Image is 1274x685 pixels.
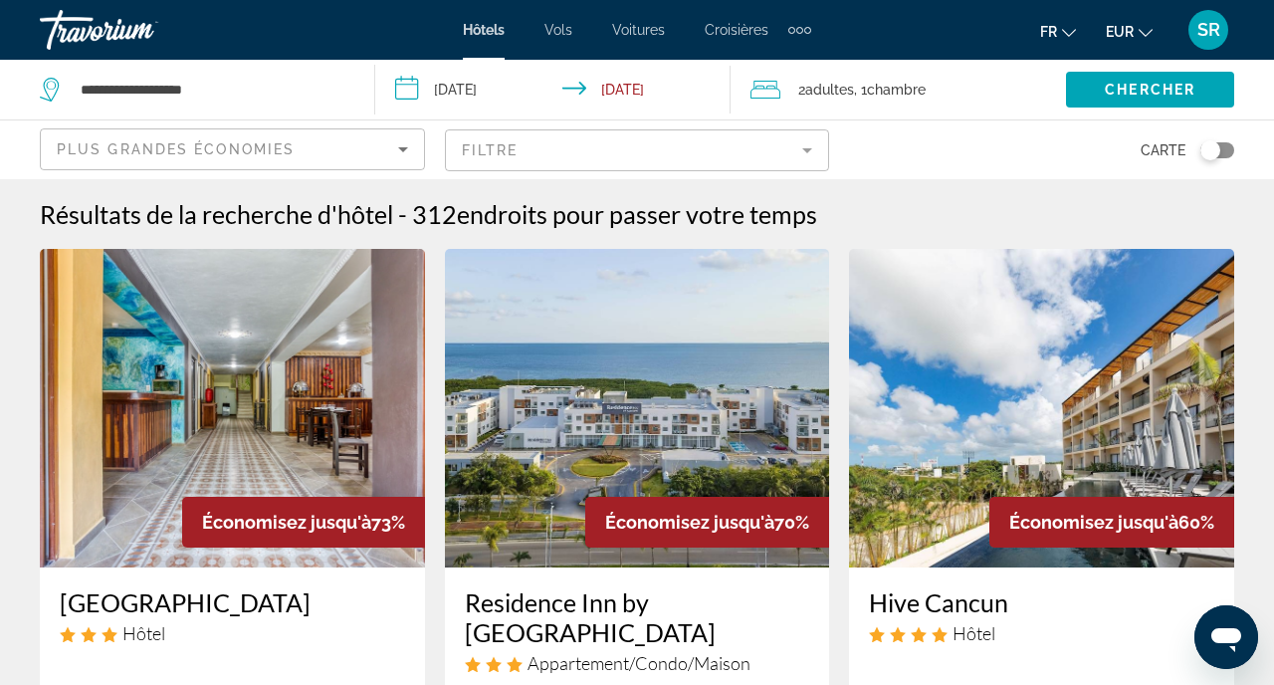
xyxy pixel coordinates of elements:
span: Adultes [805,82,854,98]
div: 60% [989,497,1234,548]
button: Chercher [1066,72,1234,108]
div: 3 star Apartment [465,652,810,674]
img: Hotel image [849,249,1234,568]
a: Hive Cancun [869,587,1214,617]
button: Travelers: 2 adults, 0 children [731,60,1066,119]
span: Économisez jusqu'à [1009,512,1178,533]
button: Extra navigation items [788,14,811,46]
span: SR [1197,20,1220,40]
a: Travorium [40,4,239,56]
div: 4 star Hotel [869,622,1214,644]
span: Hôtel [953,622,995,644]
h1: Résultats de la recherche d'hôtel [40,199,393,229]
div: 3 star Hotel [60,622,405,644]
a: Residence Inn by [GEOGRAPHIC_DATA] [465,587,810,647]
h2: 312 [412,199,817,229]
span: , 1 [854,76,926,104]
a: [GEOGRAPHIC_DATA] [60,587,405,617]
mat-select: Sort by [57,137,408,161]
span: EUR [1106,24,1134,40]
iframe: Bouton de lancement de la fenêtre de messagerie [1194,605,1258,669]
span: Hôtel [122,622,165,644]
button: Check-in date: Dec 24, 2025 Check-out date: Jan 3, 2026 [375,60,731,119]
span: Carte [1141,136,1185,164]
span: Appartement/Condo/Maison [528,652,750,674]
a: Croisières [705,22,768,38]
div: 73% [182,497,425,548]
span: Chambre [867,82,926,98]
span: Économisez jusqu'à [202,512,371,533]
button: Change language [1040,17,1076,46]
button: User Menu [1182,9,1234,51]
button: Filter [445,128,830,172]
button: Toggle map [1185,141,1234,159]
a: Vols [544,22,572,38]
span: - [398,199,407,229]
span: fr [1040,24,1057,40]
span: endroits pour passer votre temps [457,199,817,229]
a: Voitures [612,22,665,38]
img: Hotel image [40,249,425,568]
span: Plus grandes économies [57,141,295,157]
span: Chercher [1105,82,1195,98]
span: 2 [798,76,854,104]
a: Hôtels [463,22,505,38]
button: Change currency [1106,17,1153,46]
img: Hotel image [445,249,830,568]
div: 70% [585,497,829,548]
span: Économisez jusqu'à [605,512,774,533]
